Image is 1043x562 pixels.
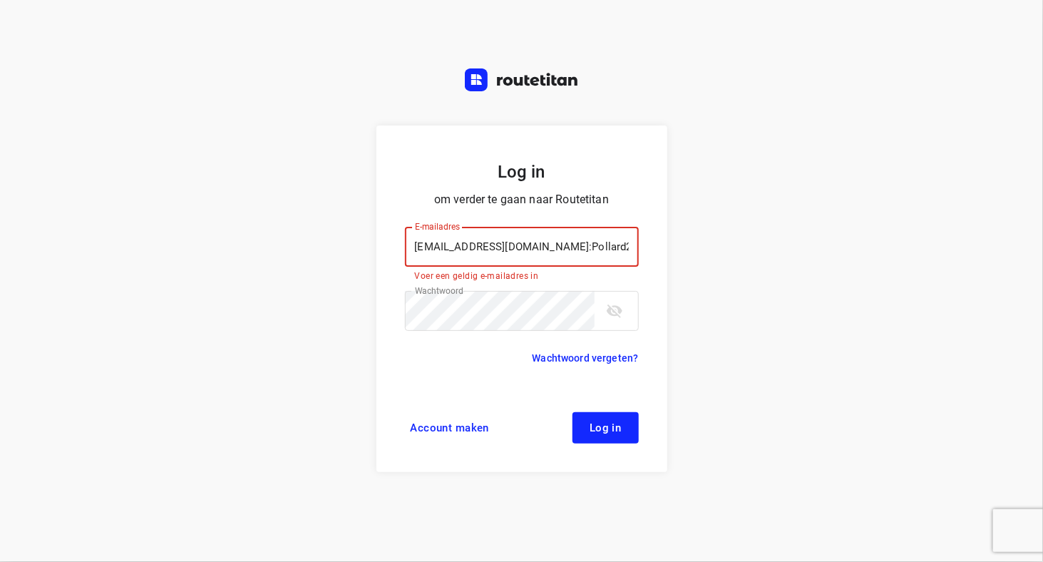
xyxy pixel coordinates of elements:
img: Routetitan [465,68,579,91]
a: Wachtwoord vergeten? [533,349,639,367]
span: Log in [590,422,622,434]
span: Account maken [411,422,490,434]
h5: Log in [405,160,639,184]
p: Voer een geldig e-mailadres in [405,270,639,284]
a: Account maken [405,412,495,444]
p: om verder te gaan naar Routetitan [405,190,639,210]
button: toggle password visibility [600,297,629,325]
button: Log in [572,412,639,444]
a: Routetitan [465,68,579,95]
